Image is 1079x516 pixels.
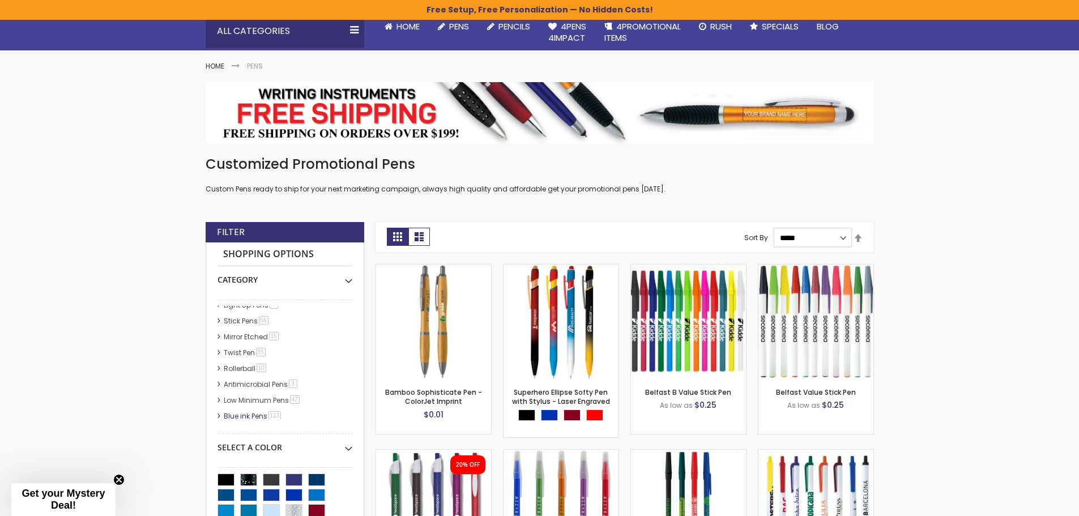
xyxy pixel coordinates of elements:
span: Get your Mystery Deal! [22,488,105,511]
span: Specials [762,20,799,32]
span: 113 [268,411,282,420]
div: Black [518,410,535,421]
img: Pens [206,82,874,143]
a: Home [206,61,224,71]
div: Category [217,266,352,285]
img: Belfast B Value Stick Pen [631,265,746,379]
div: Blue [541,410,558,421]
div: Select A Color [217,434,352,453]
span: $0.25 [694,399,717,411]
div: Get your Mystery Deal!Close teaser [11,483,116,516]
span: 4Pens 4impact [548,20,586,44]
div: Custom Pens ready to ship for your next marketing campaign, always high quality and affordable ge... [206,155,874,194]
span: 47 [290,395,300,404]
img: Bamboo Sophisticate Pen - ColorJet Imprint [376,265,491,379]
h1: Customized Promotional Pens [206,155,874,173]
a: Blog [808,14,848,39]
label: Sort By [744,233,768,242]
span: 3 [289,379,297,388]
a: Belfast Value Stick Pen [776,387,856,397]
a: Low Minimum Pens47 [221,395,304,405]
img: Superhero Ellipse Softy Pen with Stylus - Laser Engraved [504,265,619,379]
button: Close teaser [113,474,125,485]
a: Belfast B Value Stick Pen [645,387,731,397]
div: All Categories [206,14,364,48]
span: As low as [787,400,820,410]
a: Belfast B Value Stick Pen [631,264,746,274]
a: Bamboo Sophisticate Pen - ColorJet Imprint [385,387,482,406]
span: $0.01 [424,409,443,420]
span: Rush [710,20,732,32]
a: Belfast Value Stick Pen [758,264,873,274]
a: Corporate Promo Stick Pen [631,449,746,459]
a: 4Pens4impact [539,14,595,51]
span: $0.25 [822,399,844,411]
a: Bamboo Sophisticate Pen - ColorJet Imprint [376,264,491,274]
a: Belfast Translucent Value Stick Pen [504,449,619,459]
div: Red [586,410,603,421]
a: Rush [690,14,741,39]
a: Superhero Ellipse Softy Pen with Stylus - Laser Engraved [504,264,619,274]
div: Burgundy [564,410,581,421]
strong: Shopping Options [217,242,352,267]
strong: Grid [387,228,408,246]
a: Blue ink Pens113 [221,411,285,421]
span: As low as [660,400,693,410]
strong: Pens [247,61,263,71]
a: Contender Pen [758,449,873,459]
span: 15 [269,332,279,340]
a: Superhero Ellipse Softy Pen with Stylus - Laser Engraved [512,387,610,406]
a: Specials [741,14,808,39]
span: Pencils [498,20,530,32]
a: Pens [429,14,478,39]
a: Mirror Etched15 [221,332,283,342]
span: Pens [449,20,469,32]
img: Belfast Value Stick Pen [758,265,873,379]
a: Pencils [478,14,539,39]
a: Home [376,14,429,39]
a: Rollerball10 [221,364,270,373]
span: 85 [256,348,266,356]
strong: Filter [217,226,245,238]
a: Twist Pen85 [221,348,270,357]
a: Antimicrobial Pens3 [221,379,301,389]
span: 4PROMOTIONAL ITEMS [604,20,681,44]
a: Oak Pen Solid [376,449,491,459]
span: Blog [817,20,839,32]
div: 20% OFF [456,461,480,469]
span: Home [396,20,420,32]
span: 56 [259,316,268,325]
a: 4PROMOTIONALITEMS [595,14,690,51]
span: 10 [257,364,266,372]
a: Stick Pens56 [221,316,272,326]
